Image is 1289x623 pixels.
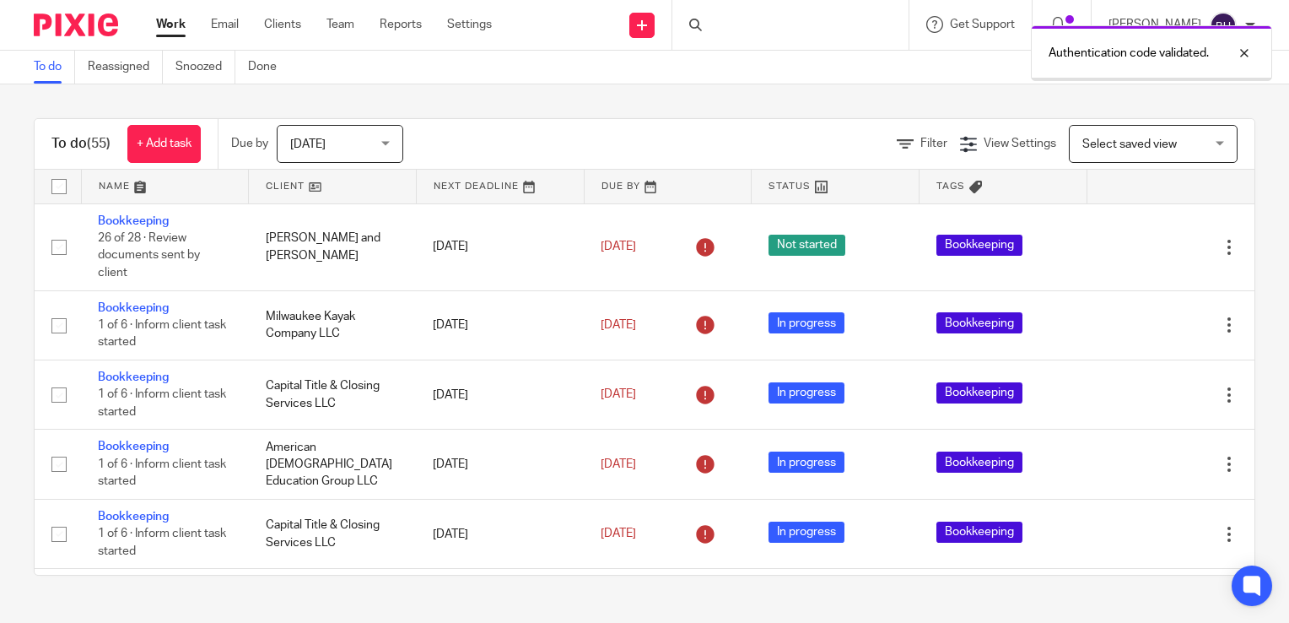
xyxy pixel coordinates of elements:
[156,16,186,33] a: Work
[769,522,844,543] span: In progress
[98,232,200,279] span: 26 of 28 · Review documents sent by client
[936,312,1022,333] span: Bookkeeping
[936,181,965,191] span: Tags
[447,16,492,33] a: Settings
[264,16,301,33] a: Clients
[601,241,636,252] span: [DATE]
[290,138,326,150] span: [DATE]
[920,138,947,149] span: Filter
[769,235,845,256] span: Not started
[416,360,584,430] td: [DATE]
[51,135,111,153] h1: To do
[249,290,417,360] td: Milwaukee Kayak Company LLC
[769,382,844,404] span: In progress
[416,430,584,499] td: [DATE]
[98,302,169,314] a: Bookkeeping
[769,312,844,333] span: In progress
[211,16,239,33] a: Email
[769,452,844,473] span: In progress
[936,452,1022,473] span: Bookkeeping
[601,319,636,331] span: [DATE]
[87,137,111,150] span: (55)
[98,458,226,488] span: 1 of 6 · Inform client task started
[601,458,636,470] span: [DATE]
[249,499,417,568] td: Capital Title & Closing Services LLC
[380,16,422,33] a: Reports
[98,389,226,419] span: 1 of 6 · Inform client task started
[98,371,169,383] a: Bookkeeping
[98,215,169,227] a: Bookkeeping
[601,528,636,540] span: [DATE]
[1049,45,1209,62] p: Authentication code validated.
[936,382,1022,404] span: Bookkeeping
[248,51,289,84] a: Done
[249,430,417,499] td: American [DEMOGRAPHIC_DATA] Education Group LLC
[98,441,169,452] a: Bookkeeping
[231,135,268,152] p: Due by
[249,203,417,290] td: [PERSON_NAME] and [PERSON_NAME]
[1082,138,1177,150] span: Select saved view
[175,51,235,84] a: Snoozed
[88,51,163,84] a: Reassigned
[416,290,584,360] td: [DATE]
[98,319,226,349] span: 1 of 6 · Inform client task started
[984,138,1056,149] span: View Settings
[1210,12,1237,39] img: svg%3E
[127,125,201,163] a: + Add task
[326,16,354,33] a: Team
[936,235,1022,256] span: Bookkeeping
[249,360,417,430] td: Capital Title & Closing Services LLC
[98,528,226,558] span: 1 of 6 · Inform client task started
[34,14,118,36] img: Pixie
[416,203,584,290] td: [DATE]
[936,522,1022,543] span: Bookkeeping
[34,51,75,84] a: To do
[98,511,169,523] a: Bookkeeping
[416,499,584,568] td: [DATE]
[601,389,636,401] span: [DATE]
